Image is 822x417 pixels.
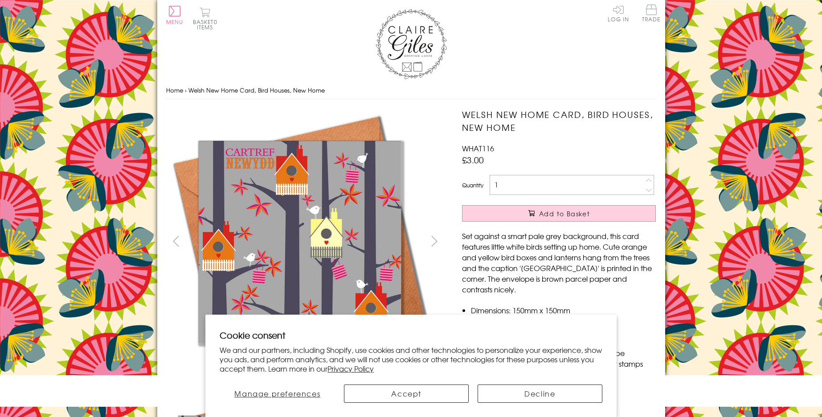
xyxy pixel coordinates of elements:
[166,18,184,26] span: Menu
[166,6,184,24] button: Menu
[471,305,656,316] li: Dimensions: 150mm x 150mm
[166,108,433,375] img: Welsh New Home Card, Bird Houses, New Home
[197,18,217,31] span: 0 items
[220,329,602,341] h2: Cookie consent
[185,86,187,94] span: ›
[462,108,656,134] h1: Welsh New Home Card, Bird Houses, New Home
[608,4,629,22] a: Log In
[166,231,186,251] button: prev
[462,205,656,222] button: Add to Basket
[642,4,661,24] a: Trade
[166,86,183,94] a: Home
[539,209,590,218] span: Add to Basket
[642,4,661,22] span: Trade
[220,345,602,373] p: We and our partners, including Shopify, use cookies and other technologies to personalize your ex...
[478,385,602,403] button: Decline
[376,9,447,79] img: Claire Giles Greetings Cards
[193,7,217,30] button: Basket0 items
[462,154,484,166] span: £3.00
[234,388,320,399] span: Manage preferences
[462,231,656,295] p: Set against a smart pale grey background, this card features little white birds setting up home. ...
[462,181,483,189] label: Quantity
[188,86,325,94] span: Welsh New Home Card, Bird Houses, New Home
[424,231,444,251] button: next
[327,363,374,374] a: Privacy Policy
[344,385,469,403] button: Accept
[220,385,335,403] button: Manage preferences
[462,143,494,154] span: WHAT116
[166,81,656,100] nav: breadcrumbs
